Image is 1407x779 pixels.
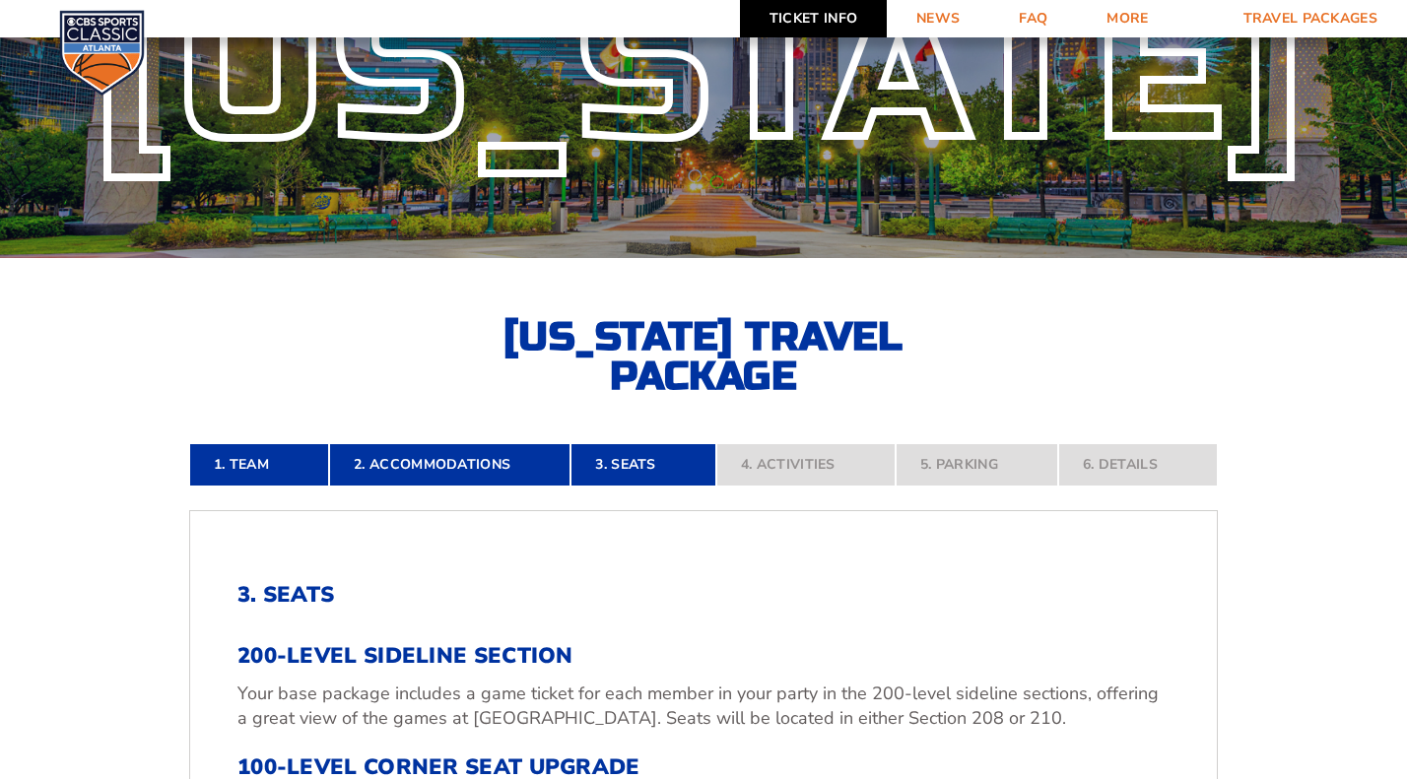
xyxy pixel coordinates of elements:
h3: 200-Level Sideline Section [237,643,1170,669]
h2: [US_STATE] Travel Package [487,317,920,396]
a: 2. Accommodations [329,443,570,487]
p: Your base package includes a game ticket for each member in your party in the 200-level sideline ... [237,682,1170,731]
img: CBS Sports Classic [59,10,145,96]
h2: 3. Seats [237,582,1170,608]
a: 1. Team [189,443,329,487]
